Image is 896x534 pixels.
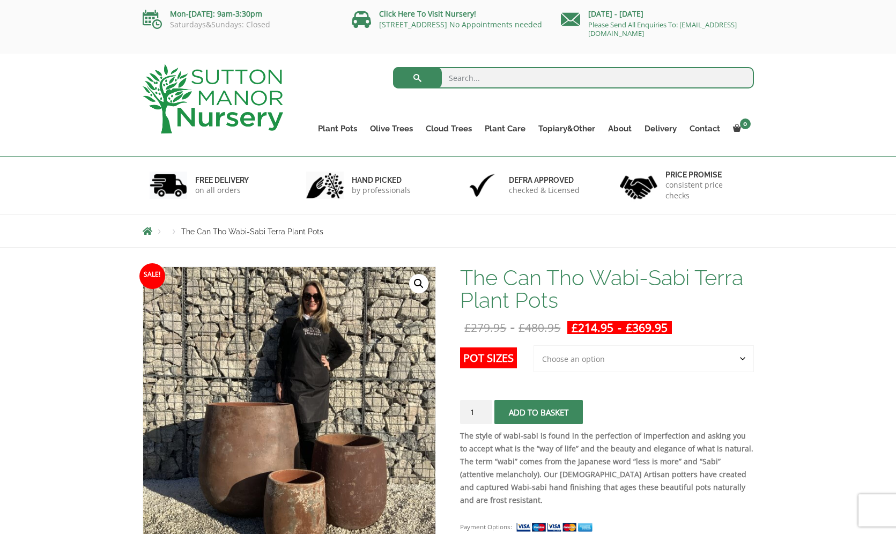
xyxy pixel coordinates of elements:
[312,121,364,136] a: Plant Pots
[567,321,672,334] ins: -
[683,121,727,136] a: Contact
[352,185,411,196] p: by professionals
[143,227,754,235] nav: Breadcrumbs
[620,169,657,202] img: 4.jpg
[364,121,419,136] a: Olive Trees
[509,185,580,196] p: checked & Licensed
[143,20,336,29] p: Saturdays&Sundays: Closed
[150,172,187,199] img: 1.jpg
[195,185,249,196] p: on all orders
[665,170,747,180] h6: Price promise
[588,20,737,38] a: Please Send All Enquiries To: [EMAIL_ADDRESS][DOMAIN_NAME]
[494,400,583,424] button: Add to basket
[460,347,517,368] label: Pot Sizes
[519,320,560,335] bdi: 480.95
[561,8,754,20] p: [DATE] - [DATE]
[181,227,323,236] span: The Can Tho Wabi-Sabi Terra Plant Pots
[419,121,478,136] a: Cloud Trees
[516,522,596,533] img: payment supported
[626,320,668,335] bdi: 369.95
[665,180,747,201] p: consistent price checks
[464,320,506,335] bdi: 279.95
[460,321,565,334] del: -
[478,121,532,136] a: Plant Care
[727,121,754,136] a: 0
[519,320,525,335] span: £
[143,64,283,133] img: logo
[602,121,638,136] a: About
[464,320,471,335] span: £
[139,263,165,289] span: Sale!
[532,121,602,136] a: Topiary&Other
[460,431,753,505] strong: The style of wabi-sabi is found in the perfection of imperfection and asking you to accept what i...
[463,172,501,199] img: 3.jpg
[626,320,632,335] span: £
[572,320,578,335] span: £
[143,8,336,20] p: Mon-[DATE]: 9am-3:30pm
[572,320,613,335] bdi: 214.95
[379,9,476,19] a: Click Here To Visit Nursery!
[195,175,249,185] h6: FREE DELIVERY
[460,523,512,531] small: Payment Options:
[379,19,542,29] a: [STREET_ADDRESS] No Appointments needed
[352,175,411,185] h6: hand picked
[460,400,492,424] input: Product quantity
[460,266,753,311] h1: The Can Tho Wabi-Sabi Terra Plant Pots
[740,118,751,129] span: 0
[638,121,683,136] a: Delivery
[306,172,344,199] img: 2.jpg
[409,274,428,293] a: View full-screen image gallery
[393,67,754,88] input: Search...
[509,175,580,185] h6: Defra approved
